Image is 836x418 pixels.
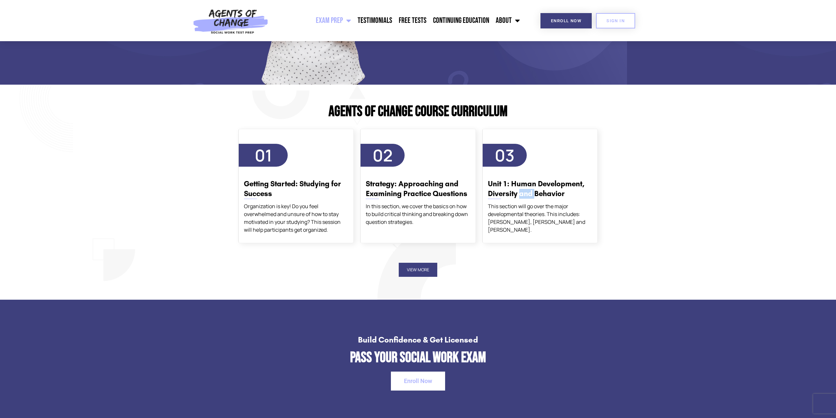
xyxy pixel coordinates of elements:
h3: Getting Started: Studying for Success [244,179,348,199]
h2: Pass Your Social Work Exam [36,350,800,365]
a: Free Tests [395,12,430,29]
span: 01 [255,144,272,166]
h2: Agents of Change Course Curriculum [235,104,601,119]
button: View More [399,263,437,277]
nav: Menu [272,12,523,29]
span: SIGN IN [606,19,625,23]
a: SIGN IN [596,13,635,28]
h4: Build Confidence & Get Licensed [36,336,800,344]
h3: Unit 1: Human Development, Diversity and Behavior [488,179,592,199]
span: Enroll Now [551,19,581,23]
div: In this section, we cover the basics on how to build critical thinking and breaking down question... [366,202,470,226]
span: Enroll Now [404,378,432,384]
a: Testimonials [354,12,395,29]
div: Organization is key! Do you feel overwhelmed and unsure of how to stay motivated in your studying... [244,202,348,234]
div: This section will go over the major developmental theories. This includes: [PERSON_NAME], [PERSON... [488,202,592,234]
a: Exam Prep [313,12,354,29]
a: Enroll Now [391,372,445,391]
a: About [492,12,523,29]
span: 03 [495,144,515,166]
a: Continuing Education [430,12,492,29]
h3: Strategy: Approaching and Examining Practice Questions [366,179,470,199]
a: Enroll Now [540,13,592,28]
span: 02 [373,144,393,166]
